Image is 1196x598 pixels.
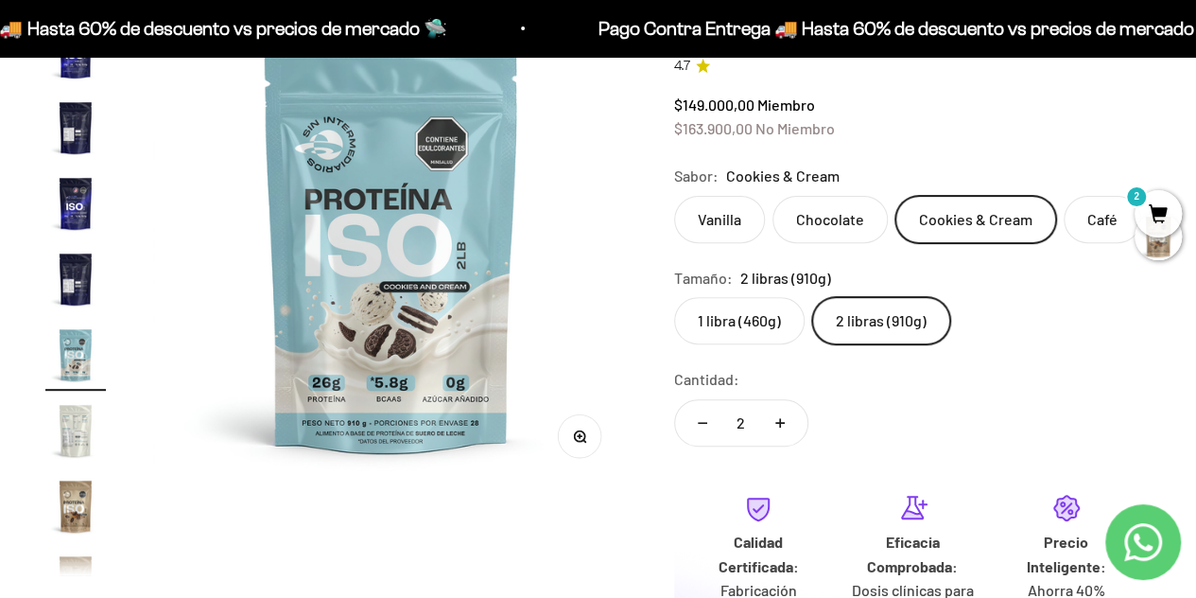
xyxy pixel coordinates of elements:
img: Proteína Aislada (ISO) [45,97,106,158]
button: Ir al artículo 9 [45,400,106,466]
button: Ir al artículo 6 [45,173,106,239]
img: Proteína Aislada (ISO) [45,249,106,309]
strong: Eficacia Comprobada: [867,533,958,575]
span: 2 libras (910g) [740,266,831,290]
span: Miembro [757,96,815,114]
legend: Sabor: [674,164,719,188]
strong: Calidad Certificada: [718,533,798,575]
label: Cantidad: [674,367,739,392]
legend: Tamaño: [674,266,733,290]
button: Ir al artículo 10 [45,476,106,542]
button: Aumentar cantidad [753,400,807,446]
button: Ir al artículo 5 [45,97,106,164]
img: Proteína Aislada (ISO) [45,325,106,385]
img: Proteína Aislada (ISO) [45,476,106,536]
span: 4.7 [674,56,690,77]
span: No Miembro [755,119,835,137]
mark: 2 [1125,185,1148,208]
span: Cookies & Cream [726,164,840,188]
img: Proteína Aislada (ISO) [45,400,106,461]
strong: Precio Inteligente: [1027,533,1106,575]
button: Ir al artículo 8 [45,325,106,391]
span: $163.900,00 [674,119,753,137]
button: Ir al artículo 7 [45,249,106,315]
a: 4.74.7 de 5.0 estrellas [674,56,1151,77]
img: Proteína Aislada (ISO) [45,173,106,234]
a: 2 [1135,205,1182,226]
img: Proteína Aislada (ISO) [153,8,631,485]
button: Reducir cantidad [675,400,730,446]
span: $149.000,00 [674,96,754,114]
